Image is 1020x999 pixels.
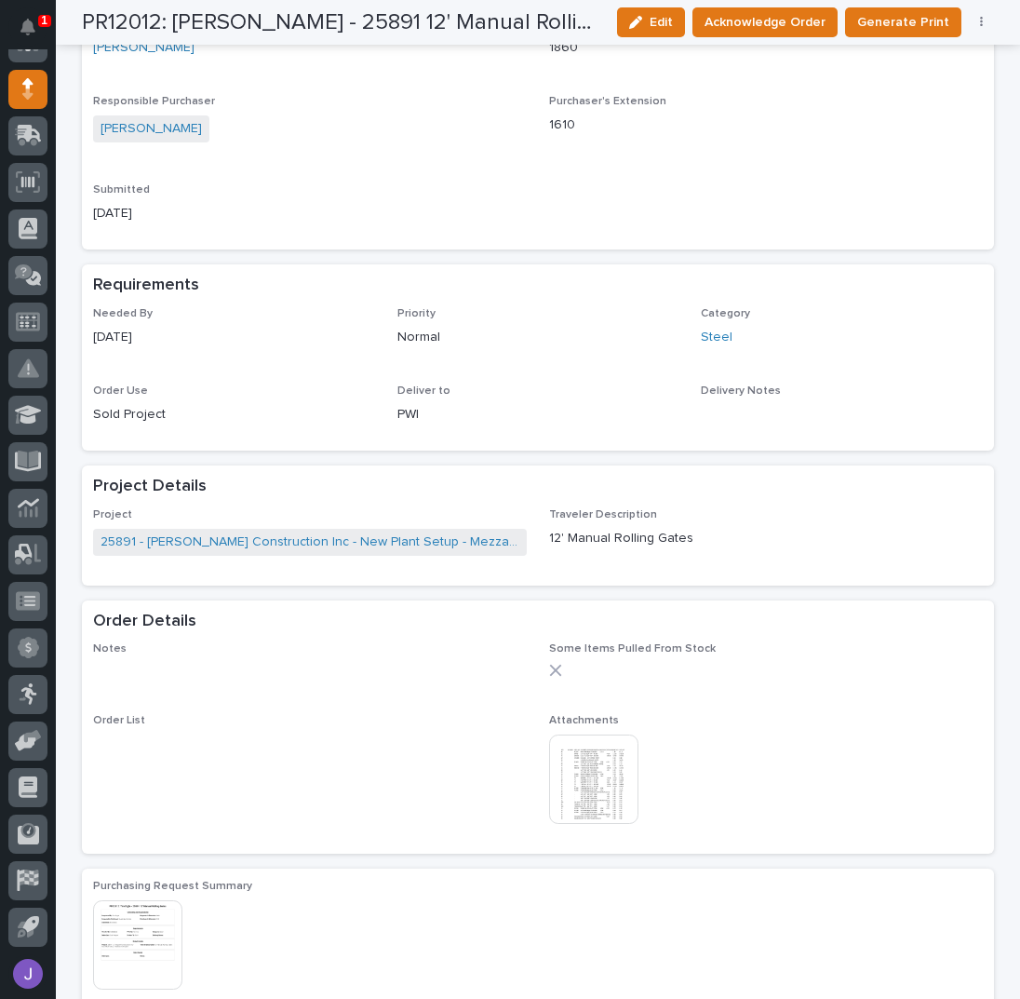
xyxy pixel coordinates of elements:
[93,204,527,223] p: [DATE]
[93,184,150,196] span: Submitted
[8,7,47,47] button: Notifications
[701,385,781,397] span: Delivery Notes
[93,715,145,726] span: Order List
[857,11,949,34] span: Generate Print
[101,119,202,139] a: [PERSON_NAME]
[549,115,983,135] p: 1610
[23,19,47,48] div: Notifications1
[617,7,685,37] button: Edit
[701,308,750,319] span: Category
[549,509,657,520] span: Traveler Description
[93,405,375,425] p: Sold Project
[93,612,196,632] h2: Order Details
[93,96,215,107] span: Responsible Purchaser
[101,533,519,552] a: 25891 - [PERSON_NAME] Construction Inc - New Plant Setup - Mezzanine Project
[549,529,983,548] p: 12' Manual Rolling Gates
[692,7,838,37] button: Acknowledge Order
[41,14,47,27] p: 1
[650,14,673,31] span: Edit
[705,11,825,34] span: Acknowledge Order
[549,38,983,58] p: 1860
[397,385,450,397] span: Deliver to
[8,954,47,993] button: users-avatar
[397,308,436,319] span: Priority
[93,38,195,58] a: [PERSON_NAME]
[82,9,602,36] h2: PR12012: [PERSON_NAME] - 25891 12' Manual Rolling Gates
[93,328,375,347] p: [DATE]
[93,385,148,397] span: Order Use
[549,96,666,107] span: Purchaser's Extension
[93,477,207,497] h2: Project Details
[549,643,716,655] span: Some Items Pulled From Stock
[93,509,132,520] span: Project
[549,715,619,726] span: Attachments
[845,7,961,37] button: Generate Print
[93,881,252,892] span: Purchasing Request Summary
[93,276,199,296] h2: Requirements
[397,328,679,347] p: Normal
[701,328,732,347] a: Steel
[397,405,679,425] p: PWI
[93,308,153,319] span: Needed By
[93,643,127,655] span: Notes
